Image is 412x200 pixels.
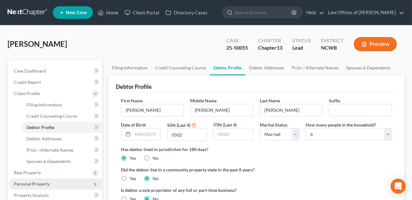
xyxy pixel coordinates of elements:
[288,60,342,75] a: Prior / Alternate Names
[26,113,77,119] span: Credit Counseling Course
[167,129,207,141] input: XXXX
[121,7,162,18] a: Client Portal
[21,156,102,167] a: Spouses & Dependents
[258,37,282,44] div: Chapter
[8,39,67,48] span: [PERSON_NAME]
[14,91,40,96] span: Client Profile
[130,155,136,161] label: Yes
[151,60,210,75] a: Credit Counseling Course
[321,44,344,51] div: NCWB
[235,7,292,18] input: Search by name...
[9,77,102,88] a: Credit Report
[329,104,392,116] input: --
[329,97,341,104] label: Suffix
[260,104,322,116] input: --
[21,111,102,122] a: Credit Counseling Course
[14,170,41,175] span: Real Property
[14,68,46,73] span: Case Dashboard
[26,159,71,164] span: Spouses & Dependents
[190,104,253,116] input: M.I
[226,37,248,44] div: Case
[167,122,190,128] label: SSN (Last 4)
[391,179,406,194] div: Open Intercom Messenger
[260,122,287,128] label: Marital Status
[214,128,253,140] input: XXXX
[121,122,146,128] label: Date of Birth
[66,10,87,15] span: New Case
[342,60,394,75] a: Spouses & Dependents
[21,122,102,133] a: Debtor Profile
[130,176,136,182] label: Yes
[108,60,151,75] a: Filing Information
[26,136,62,141] span: Debtor Addresses
[116,83,152,90] div: Debtor Profile
[153,155,159,161] label: No
[153,176,159,182] label: No
[21,144,102,156] a: Prior / Alternate Names
[226,44,248,51] div: 25-50055
[121,97,143,104] label: First Name
[26,102,62,107] span: Filing Information
[292,44,311,51] div: Lead
[190,97,217,104] label: Middle Name
[9,65,102,77] a: Case Dashboard
[303,7,324,18] a: Help
[306,122,376,128] label: How many people in the household?
[258,44,282,51] div: Chapter
[14,192,49,198] span: Property Analysis
[325,7,404,18] a: Law Offices of [PERSON_NAME]
[26,125,54,130] span: Debtor Profile
[14,79,41,85] span: Credit Report
[210,60,245,75] a: Debtor Profile
[121,187,253,193] label: Is debtor a sole proprietor of any full or part-time business?
[121,104,183,116] input: --
[133,128,161,140] input: MM/DD/YYYY
[321,37,344,44] div: District
[95,7,121,18] a: Home
[354,37,397,51] button: Preview
[277,45,282,51] span: 13
[14,181,50,186] span: Personal Property
[260,97,280,104] label: Last Name
[245,60,288,75] a: Debtor Addresses
[26,147,73,153] span: Prior / Alternate Names
[213,122,237,128] label: ITIN (Last 4)
[162,7,211,18] a: Directory Cases
[121,166,392,173] label: Did the debtor live in a community property state in the past 8 years?
[21,99,102,111] a: Filing Information
[21,133,102,144] a: Debtor Addresses
[292,37,311,44] div: Status
[121,146,392,153] label: Has debtor lived in jurisdiction for 180 days?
